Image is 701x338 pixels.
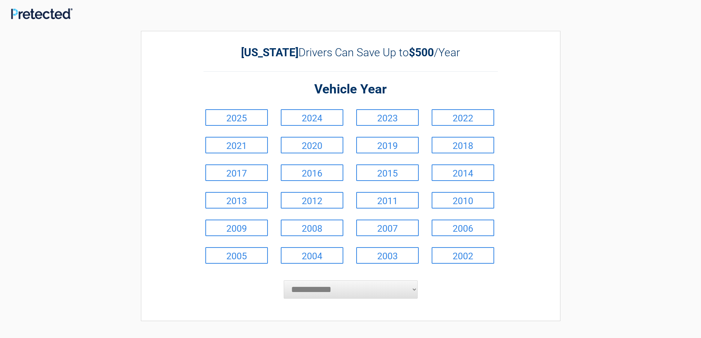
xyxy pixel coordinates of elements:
[281,109,343,126] a: 2024
[281,220,343,236] a: 2008
[432,247,494,264] a: 2002
[205,220,268,236] a: 2009
[205,137,268,153] a: 2021
[11,8,72,19] img: Main Logo
[205,164,268,181] a: 2017
[203,81,498,98] h2: Vehicle Year
[241,46,298,59] b: [US_STATE]
[356,220,419,236] a: 2007
[281,192,343,209] a: 2012
[432,220,494,236] a: 2006
[205,109,268,126] a: 2025
[356,137,419,153] a: 2019
[356,247,419,264] a: 2003
[409,46,434,59] b: $500
[432,164,494,181] a: 2014
[281,247,343,264] a: 2004
[281,164,343,181] a: 2016
[356,164,419,181] a: 2015
[281,137,343,153] a: 2020
[432,137,494,153] a: 2018
[432,109,494,126] a: 2022
[356,192,419,209] a: 2011
[432,192,494,209] a: 2010
[205,247,268,264] a: 2005
[205,192,268,209] a: 2013
[356,109,419,126] a: 2023
[203,46,498,59] h2: Drivers Can Save Up to /Year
